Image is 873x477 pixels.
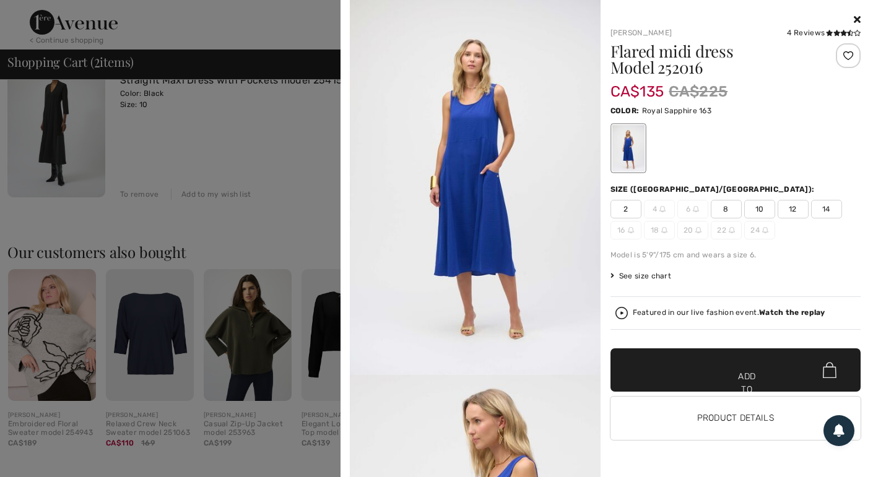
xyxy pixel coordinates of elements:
font: 24 [750,226,760,234]
font: Size ([GEOGRAPHIC_DATA]/[GEOGRAPHIC_DATA]): [610,185,815,194]
font: 16 [617,226,625,234]
font: Flared midi dress Model 252016 [610,40,734,78]
img: ring-m.svg [729,227,735,233]
font: 22 [717,226,726,234]
font: 2 [623,205,628,213]
font: Model is 5'9"/175 cm and wears a size 6. [610,251,757,259]
img: ring-m.svg [661,227,667,233]
button: Product details [610,397,861,440]
font: 4 Reviews [787,28,825,37]
font: Color: [610,106,640,115]
font: Help [27,9,52,20]
img: ring-m.svg [695,227,701,233]
font: Product details [697,413,775,423]
div: Royal Sapphire 163 [612,125,644,171]
font: Royal Sapphire 163 [642,106,711,115]
font: Featured in our live fashion event. [633,308,760,317]
font: Watch the replay [759,308,825,317]
img: ring-m.svg [693,206,699,212]
font: 8 [723,205,728,213]
a: [PERSON_NAME] [610,28,672,37]
font: 4 [653,205,657,213]
img: Watch the replay [615,307,628,319]
font: 10 [755,205,764,213]
font: CA$135 [610,83,664,100]
img: ring-m.svg [628,227,634,233]
font: 6 [686,205,690,213]
img: ring-m.svg [659,206,666,212]
font: 14 [822,205,830,213]
img: ring-m.svg [762,227,768,233]
img: Bag.svg [823,362,836,378]
font: 12 [789,205,797,213]
font: 20 [684,226,693,234]
font: CA$225 [669,83,727,100]
font: 18 [651,226,659,234]
font: Add to cart [736,370,759,409]
font: See size chart [619,272,671,280]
